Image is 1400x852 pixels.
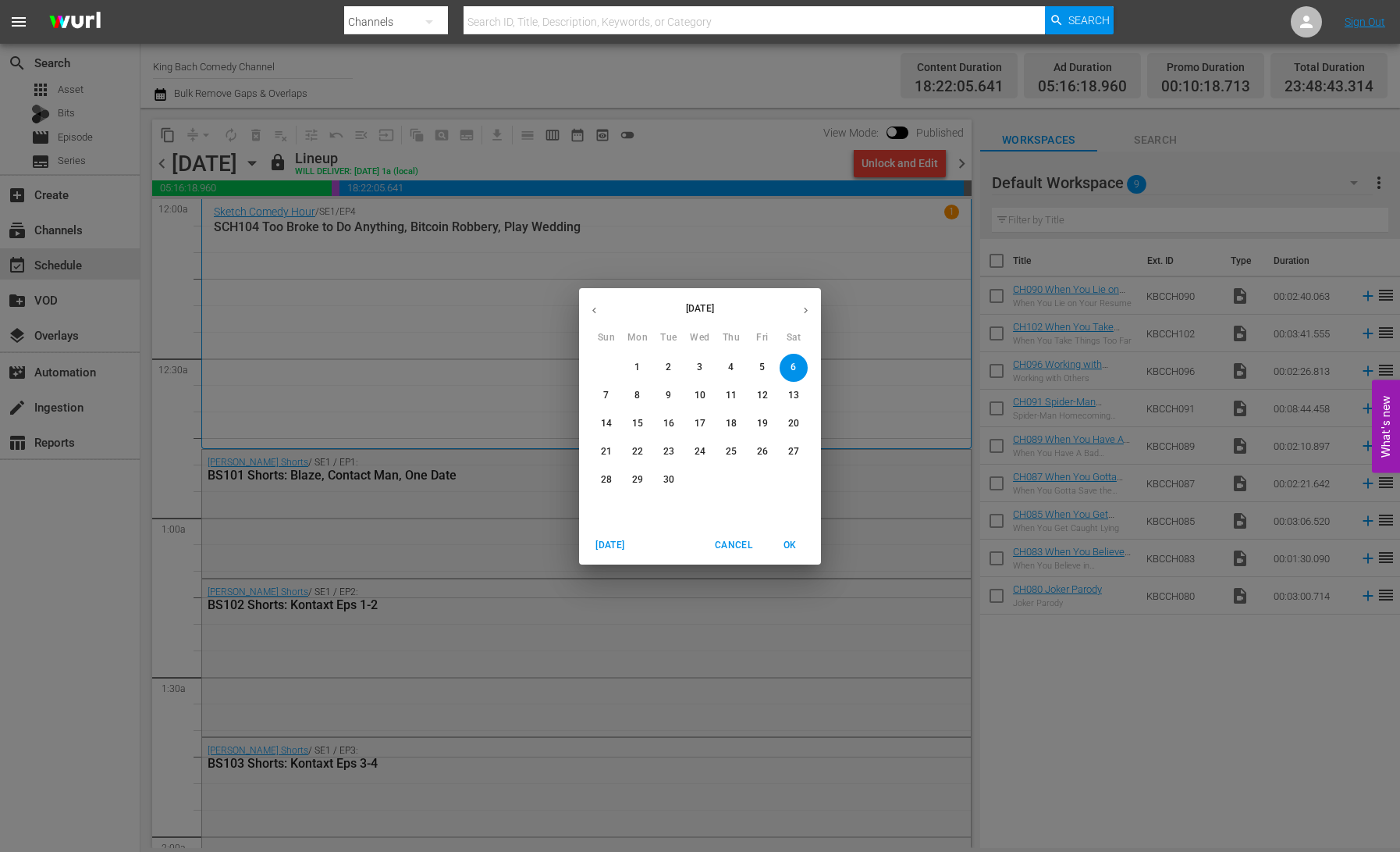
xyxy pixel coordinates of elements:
[603,389,609,402] p: 7
[748,354,776,382] button: 5
[780,354,808,382] button: 6
[601,473,612,487] p: 28
[686,410,714,438] button: 17
[585,533,635,558] button: [DATE]
[624,410,652,438] button: 15
[791,361,796,374] p: 6
[717,354,745,382] button: 4
[624,330,652,346] span: Mon
[757,445,768,458] p: 26
[695,417,705,430] p: 17
[759,361,765,374] p: 5
[788,445,799,458] p: 27
[686,330,714,346] span: Wed
[726,389,737,402] p: 11
[748,330,776,346] span: Fri
[748,438,776,466] button: 26
[624,438,652,466] button: 22
[632,473,643,487] p: 29
[748,382,776,410] button: 12
[1372,380,1400,472] button: Open Feedback Widget
[609,301,791,315] p: [DATE]
[757,417,768,430] p: 19
[632,445,643,458] p: 22
[780,382,808,410] button: 13
[655,466,683,494] button: 30
[709,533,759,558] button: Cancel
[780,410,808,438] button: 20
[728,361,734,374] p: 4
[9,12,28,31] span: menu
[726,417,737,430] p: 18
[771,537,808,554] span: OK
[666,389,671,402] p: 9
[715,537,752,554] span: Cancel
[601,417,612,430] p: 14
[624,466,652,494] button: 29
[592,438,620,466] button: 21
[634,361,640,374] p: 1
[666,361,671,374] p: 2
[788,389,799,402] p: 13
[780,330,808,346] span: Sat
[780,438,808,466] button: 27
[697,361,702,374] p: 3
[686,438,714,466] button: 24
[592,330,620,346] span: Sun
[726,445,737,458] p: 25
[655,330,683,346] span: Tue
[663,445,674,458] p: 23
[1345,16,1385,28] a: Sign Out
[1068,6,1110,34] span: Search
[717,330,745,346] span: Thu
[695,389,705,402] p: 10
[686,354,714,382] button: 3
[717,382,745,410] button: 11
[717,410,745,438] button: 18
[634,389,640,402] p: 8
[592,537,629,554] span: [DATE]
[592,466,620,494] button: 28
[695,445,705,458] p: 24
[37,4,112,41] img: ans4CAIJ8jUAAAAAAAAAAAAAAAAAAAAAAAAgQb4GAAAAAAAAAAAAAAAAAAAAAAAAJMjXAAAAAAAAAAAAAAAAAAAAAAAAgAT5G...
[624,382,652,410] button: 8
[592,410,620,438] button: 14
[788,417,799,430] p: 20
[663,417,674,430] p: 16
[655,354,683,382] button: 2
[655,382,683,410] button: 9
[748,410,776,438] button: 19
[601,445,612,458] p: 21
[686,382,714,410] button: 10
[663,473,674,487] p: 30
[717,438,745,466] button: 25
[592,382,620,410] button: 7
[765,533,815,558] button: OK
[655,438,683,466] button: 23
[655,410,683,438] button: 16
[624,354,652,382] button: 1
[632,417,643,430] p: 15
[757,389,768,402] p: 12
